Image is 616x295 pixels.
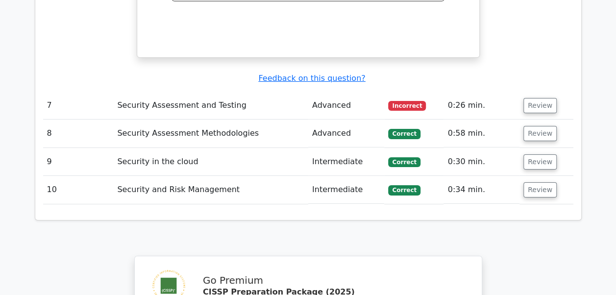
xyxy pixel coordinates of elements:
[258,74,365,83] a: Feedback on this question?
[388,101,426,111] span: Incorrect
[308,92,385,120] td: Advanced
[43,120,114,147] td: 8
[523,126,557,141] button: Review
[444,120,519,147] td: 0:58 min.
[388,185,420,195] span: Correct
[388,129,420,139] span: Correct
[43,148,114,176] td: 9
[113,148,308,176] td: Security in the cloud
[523,182,557,197] button: Review
[308,148,385,176] td: Intermediate
[113,120,308,147] td: Security Assessment Methodologies
[43,176,114,204] td: 10
[523,154,557,170] button: Review
[43,92,114,120] td: 7
[444,92,519,120] td: 0:26 min.
[113,92,308,120] td: Security Assessment and Testing
[308,120,385,147] td: Advanced
[113,176,308,204] td: Security and Risk Management
[388,157,420,167] span: Correct
[308,176,385,204] td: Intermediate
[444,148,519,176] td: 0:30 min.
[444,176,519,204] td: 0:34 min.
[523,98,557,113] button: Review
